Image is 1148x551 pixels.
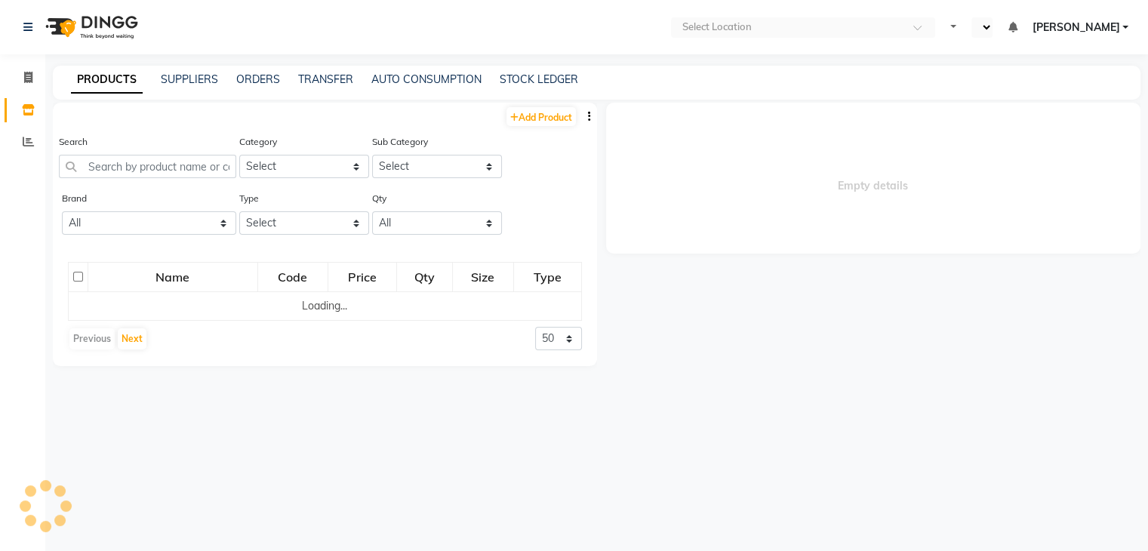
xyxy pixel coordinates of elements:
[372,192,386,205] label: Qty
[515,263,580,291] div: Type
[398,263,451,291] div: Qty
[62,192,87,205] label: Brand
[236,72,280,86] a: ORDERS
[239,192,259,205] label: Type
[506,107,576,126] a: Add Product
[239,135,277,149] label: Category
[500,72,578,86] a: STOCK LEDGER
[606,103,1141,254] span: Empty details
[1032,20,1119,35] span: [PERSON_NAME]
[118,328,146,349] button: Next
[59,155,236,178] input: Search by product name or code
[161,72,218,86] a: SUPPLIERS
[682,20,751,35] div: Select Location
[59,135,88,149] label: Search
[298,72,353,86] a: TRANSFER
[71,66,143,94] a: PRODUCTS
[69,292,582,321] td: Loading...
[89,263,257,291] div: Name
[38,6,142,48] img: logo
[259,263,327,291] div: Code
[372,135,428,149] label: Sub Category
[454,263,512,291] div: Size
[371,72,482,86] a: AUTO CONSUMPTION
[329,263,396,291] div: Price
